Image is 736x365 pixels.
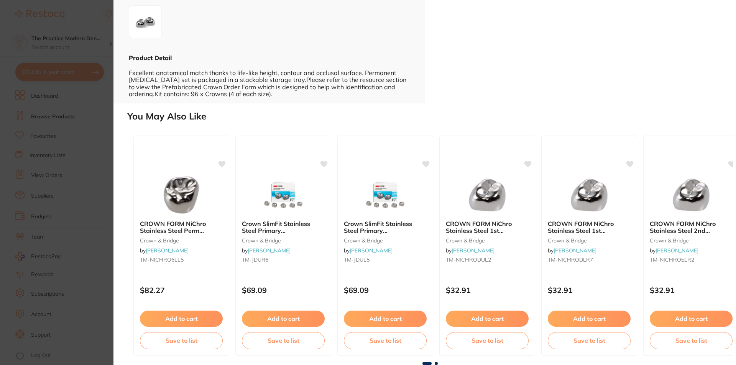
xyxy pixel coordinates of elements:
button: Add to cart [446,311,529,327]
small: TM-NICHROELR2 [650,257,733,263]
b: CROWN FORM NiChro Stainless Steel 2nd Molar ELR2 Pk of 2 [650,220,733,234]
img: Crown SlimFit Stainless Steel Primary molar JDUR6 box of 5 [258,176,308,214]
p: $32.91 [446,286,529,295]
button: Add to cart [344,311,427,327]
small: TM-NICHRO6LL5 [140,257,223,263]
button: Save to list [242,332,325,349]
a: [PERSON_NAME] [248,247,291,254]
a: [PERSON_NAME] [554,247,596,254]
p: Message from Restocq, sent Just now [33,134,136,141]
img: Crown SlimFit Stainless Steel Primary molar JDUL5 box of 5 [360,176,410,214]
button: Save to list [140,332,223,349]
button: Save to list [650,332,733,349]
p: $69.09 [344,286,427,295]
span: by [242,247,291,254]
div: Message content [33,16,136,131]
p: $32.91 [548,286,631,295]
button: Add to cart [548,311,631,327]
small: crown & bridge [140,237,223,244]
b: Product Detail [129,54,172,62]
small: TM-JDUL5 [344,257,427,263]
small: TM-JDUR6 [242,257,325,263]
p: $32.91 [650,286,733,295]
span: by [650,247,698,254]
img: CROWN FORM NiChro Stainless Steel 1st Molar DLR7 Pk of 2 [564,176,614,214]
small: crown & bridge [242,237,325,244]
small: crown & bridge [344,237,427,244]
span: by [344,247,393,254]
b: CROWN FORM NiChro Stainless Steel 1st Molar DLR7 Pk of 2 [548,220,631,234]
b: CROWN FORM NiChro Stainless Steel Perm Molar 6LL5 Pk of 5 [140,220,223,234]
a: [PERSON_NAME] [655,247,698,254]
div: Hi [PERSON_NAME], [33,16,136,24]
button: Add to cart [650,311,733,327]
p: $82.27 [140,286,223,295]
b: Crown SlimFit Stainless Steel Primary molar JDUL5 box of 5 [344,220,427,234]
a: [PERSON_NAME] [146,247,189,254]
button: Save to list [446,332,529,349]
small: crown & bridge [446,237,529,244]
button: Save to list [344,332,427,349]
p: $69.09 [242,286,325,295]
b: Crown SlimFit Stainless Steel Primary molar JDUR6 box of 5 [242,220,325,234]
img: d2lkdGg9MTkyMA [131,8,159,36]
div: message notification from Restocq, Just now. Hi Tony, This month, AB Orthodontics is offering 30%... [11,11,142,146]
div: Excellent anatomical match thanks to life-like height, contour and occlusal surface. Permanent [M... [129,62,409,97]
span: by [548,247,596,254]
img: CROWN FORM NiChro Stainless Steel 1st Molar DUL2 Pk of 2 [462,176,512,214]
span: by [446,247,495,254]
a: [PERSON_NAME] [350,247,393,254]
b: CROWN FORM NiChro Stainless Steel 1st Molar DUL2 Pk of 2 [446,220,529,234]
button: Add to cart [242,311,325,327]
img: Profile image for Restocq [17,18,30,31]
h2: You May Also Like [127,111,733,122]
a: [PERSON_NAME] [452,247,495,254]
img: CROWN FORM NiChro Stainless Steel 2nd Molar ELR2 Pk of 2 [666,176,716,214]
small: TM-NICHRODLR7 [548,257,631,263]
small: TM-NICHRODUL2 [446,257,529,263]
button: Add to cart [140,311,223,327]
small: crown & bridge [650,237,733,244]
span: by [140,247,189,254]
small: crown & bridge [548,237,631,244]
img: CROWN FORM NiChro Stainless Steel Perm Molar 6LL5 Pk of 5 [156,176,206,214]
button: Save to list [548,332,631,349]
